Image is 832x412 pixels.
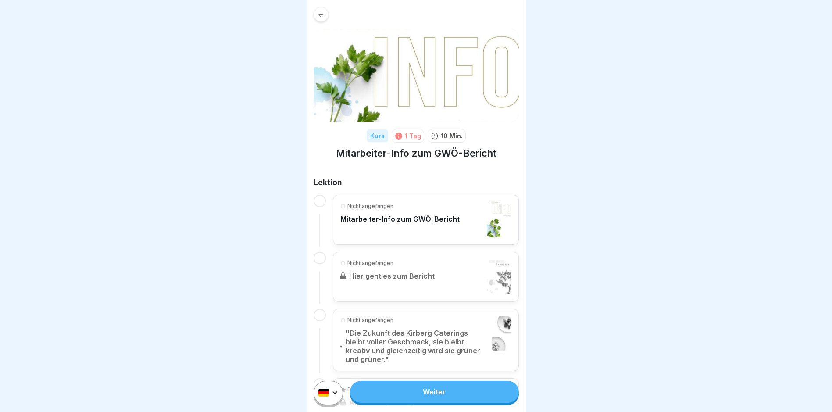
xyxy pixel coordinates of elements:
img: cbgah4ktzd3wiqnyiue5lell.png [314,29,519,122]
p: 10 Min. [441,131,463,140]
h1: Mitarbeiter-Info zum GWÖ-Bericht [336,147,496,160]
div: Kurs [367,129,388,142]
img: de.svg [318,389,329,397]
div: 1 Tag [405,131,421,140]
img: blpg9xgwzdgum7yqgqdctx3u.png [487,202,511,237]
a: Nicht angefangenMitarbeiter-Info zum GWÖ-Bericht [340,202,511,237]
p: Nicht angefangen [347,202,393,210]
a: Weiter [350,381,518,403]
p: Mitarbeiter-Info zum GWÖ-Bericht [340,215,460,223]
h2: Lektion [314,177,519,188]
